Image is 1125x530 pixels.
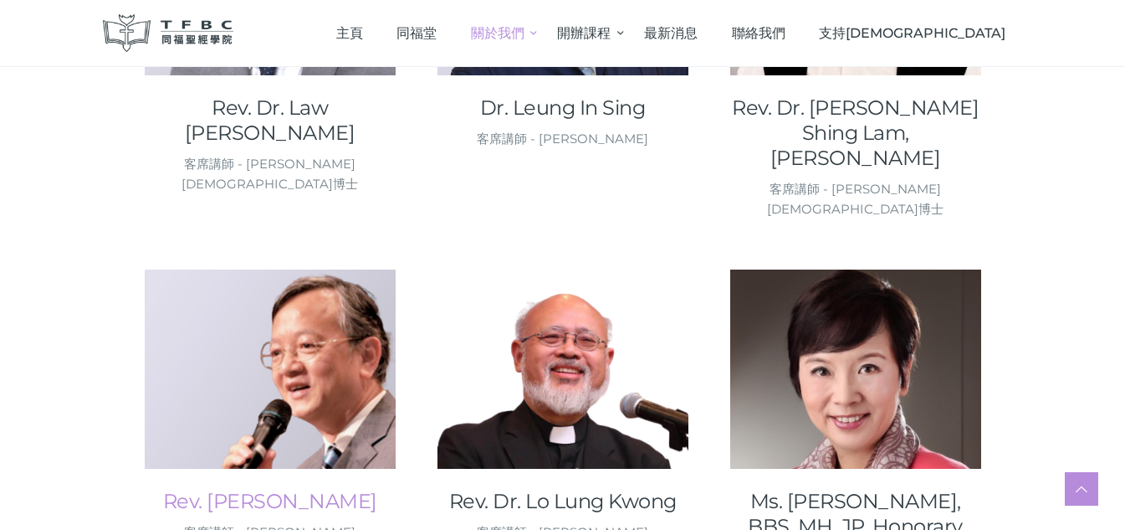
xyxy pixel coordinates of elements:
a: 支持[DEMOGRAPHIC_DATA] [802,8,1023,58]
img: 同福聖經學院 TFBC [103,14,233,52]
span: 同福堂 [396,25,437,41]
a: Rev. Dr. Lo Lung Kwong [437,489,688,514]
a: 主頁 [319,8,380,58]
div: 客席講師 - [PERSON_NAME] [437,129,688,149]
span: 最新消息 [644,25,698,41]
a: 同福堂 [380,8,454,58]
a: 關於我們 [454,8,541,58]
a: 最新消息 [627,8,715,58]
span: 主頁 [336,25,363,41]
a: Rev. [PERSON_NAME] [145,489,396,514]
div: 客席講師 - [PERSON_NAME][DEMOGRAPHIC_DATA]博士 [145,154,396,194]
span: 關於我們 [471,25,524,41]
div: 客席講師 - [PERSON_NAME][DEMOGRAPHIC_DATA]博士 [730,179,981,219]
a: 聯絡我們 [714,8,802,58]
span: 支持[DEMOGRAPHIC_DATA] [819,25,1005,41]
a: Scroll to top [1065,472,1098,506]
a: Rev. Dr. [PERSON_NAME] Shing Lam, [PERSON_NAME] [730,95,981,171]
span: 開辦課程 [557,25,611,41]
a: 開辦課程 [540,8,627,58]
a: Rev. Dr. Law [PERSON_NAME] [145,95,396,146]
a: Dr. Leung In Sing [437,95,688,121]
span: 聯絡我們 [732,25,785,41]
